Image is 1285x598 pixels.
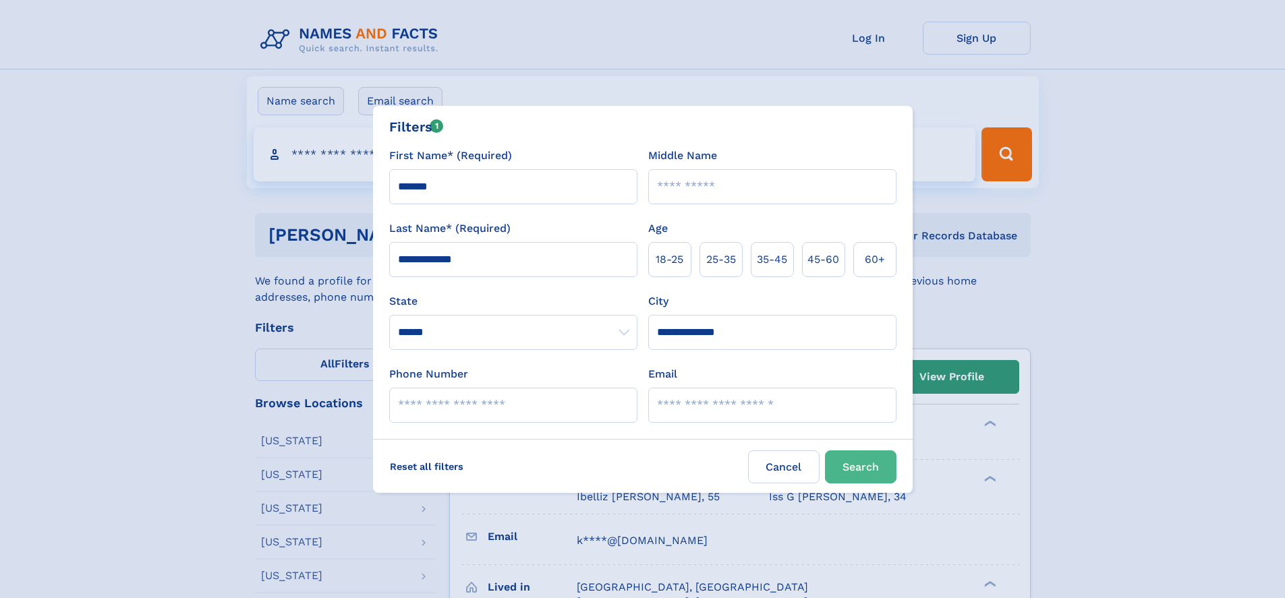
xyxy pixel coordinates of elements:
[706,251,736,268] span: 25‑35
[381,450,472,483] label: Reset all filters
[757,251,787,268] span: 35‑45
[648,220,668,237] label: Age
[648,148,717,164] label: Middle Name
[389,148,512,164] label: First Name* (Required)
[648,366,677,382] label: Email
[865,251,885,268] span: 60+
[748,450,820,483] label: Cancel
[389,293,637,309] label: State
[389,220,511,237] label: Last Name* (Required)
[656,251,683,268] span: 18‑25
[389,366,468,382] label: Phone Number
[389,117,444,137] div: Filters
[807,251,839,268] span: 45‑60
[648,293,668,309] label: City
[825,450,896,483] button: Search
